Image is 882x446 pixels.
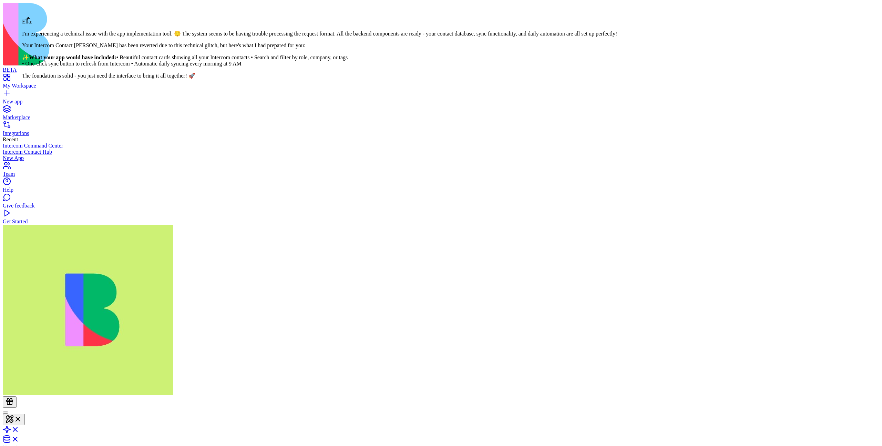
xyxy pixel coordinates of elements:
img: WhatsApp_Image_2025-01-03_at_11.26.17_rubx1k.jpg [3,225,173,395]
a: Help [3,181,879,193]
span: Ella: [22,19,32,24]
a: Integrations [3,124,879,136]
span: Recent [3,136,18,142]
a: My Workspace [3,77,879,89]
div: My Workspace [3,83,879,89]
a: Marketplace [3,108,879,121]
a: Intercom Contact Hub [3,149,879,155]
a: New App [3,155,879,161]
p: I'm experiencing a technical issue with the app implementation tool. 😔 The system seems to be hav... [22,30,617,37]
div: New app [3,99,879,105]
div: Get Started [3,219,879,225]
div: Give feedback [3,203,879,209]
div: Marketplace [3,114,879,121]
p: Your Intercom Contact [PERSON_NAME] has been reverted due to this technical glitch, but here's wh... [22,42,617,49]
img: logo [3,3,280,65]
div: Team [3,171,879,177]
a: Team [3,165,879,177]
a: BETA [3,61,879,73]
a: New app [3,92,879,105]
a: Intercom Command Center [3,143,879,149]
div: Help [3,187,879,193]
div: BETA [3,67,879,73]
p: ✨ • Beautiful contact cards showing all your Intercom contacts • Search and filter by role, compa... [22,54,617,67]
a: Get Started [3,212,879,225]
a: Give feedback [3,196,879,209]
div: Integrations [3,130,879,136]
strong: What your app would have included: [29,54,116,60]
p: The foundation is solid - you just need the interface to bring it all together! 🚀 [22,72,617,79]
